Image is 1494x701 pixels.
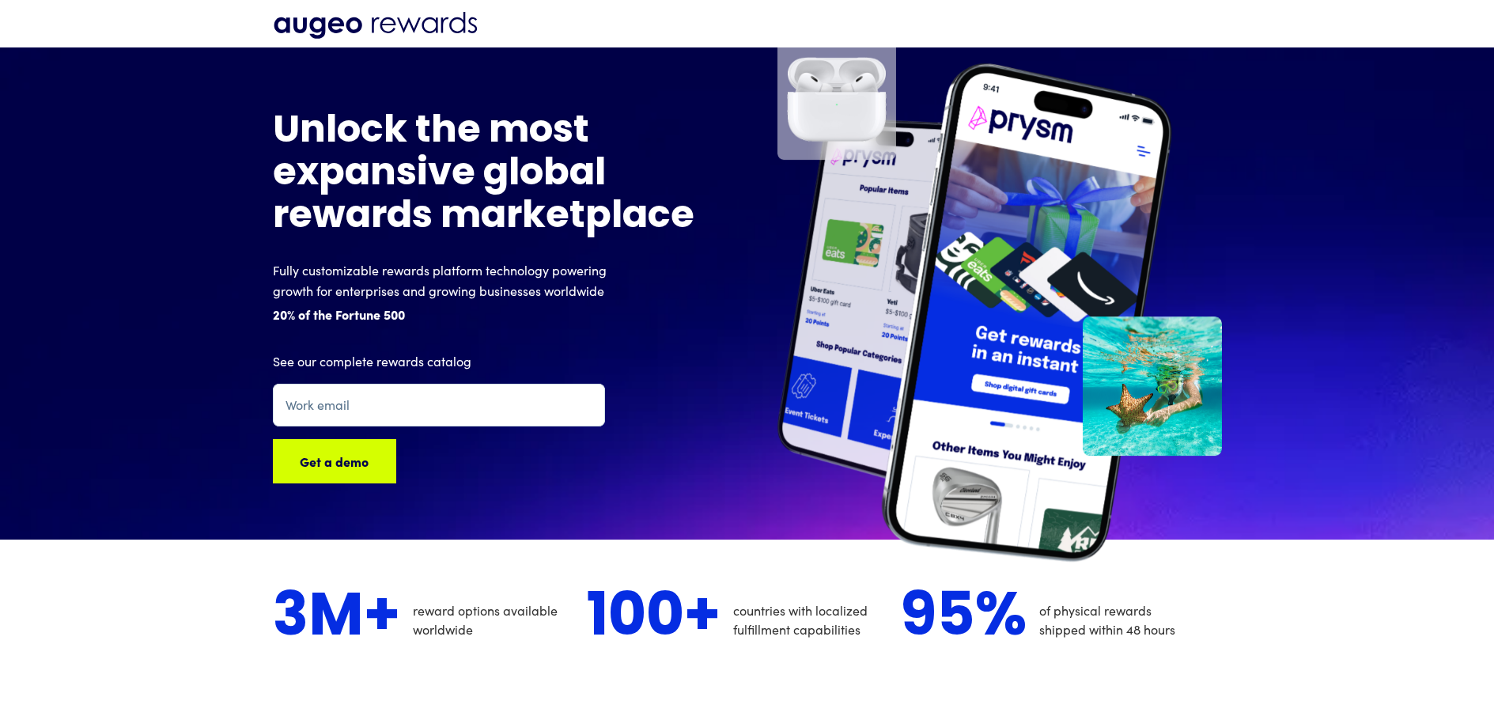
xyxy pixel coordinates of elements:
[273,384,637,483] form: Augeo Rewards | Demo Request | Landing Page
[586,587,721,653] div: 100+
[273,111,700,239] h1: Unlock the most expansive global rewards marketplace
[413,601,571,638] div: reward options available worldwide
[273,350,637,371] p: See our complete rewards catalog
[1039,601,1198,638] div: of physical rewards shipped within 48 hours
[733,601,884,638] div: countries with localized fulfillment capabilities
[273,330,524,355] div: Two of the largest US sports organizations
[273,260,637,301] p: Fully customizable rewards platform technology powering growth for enterprises and growing busine...
[900,587,1027,653] div: 95%
[273,305,524,330] div: 20% of the Fortune 500
[273,587,400,653] div: 3M+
